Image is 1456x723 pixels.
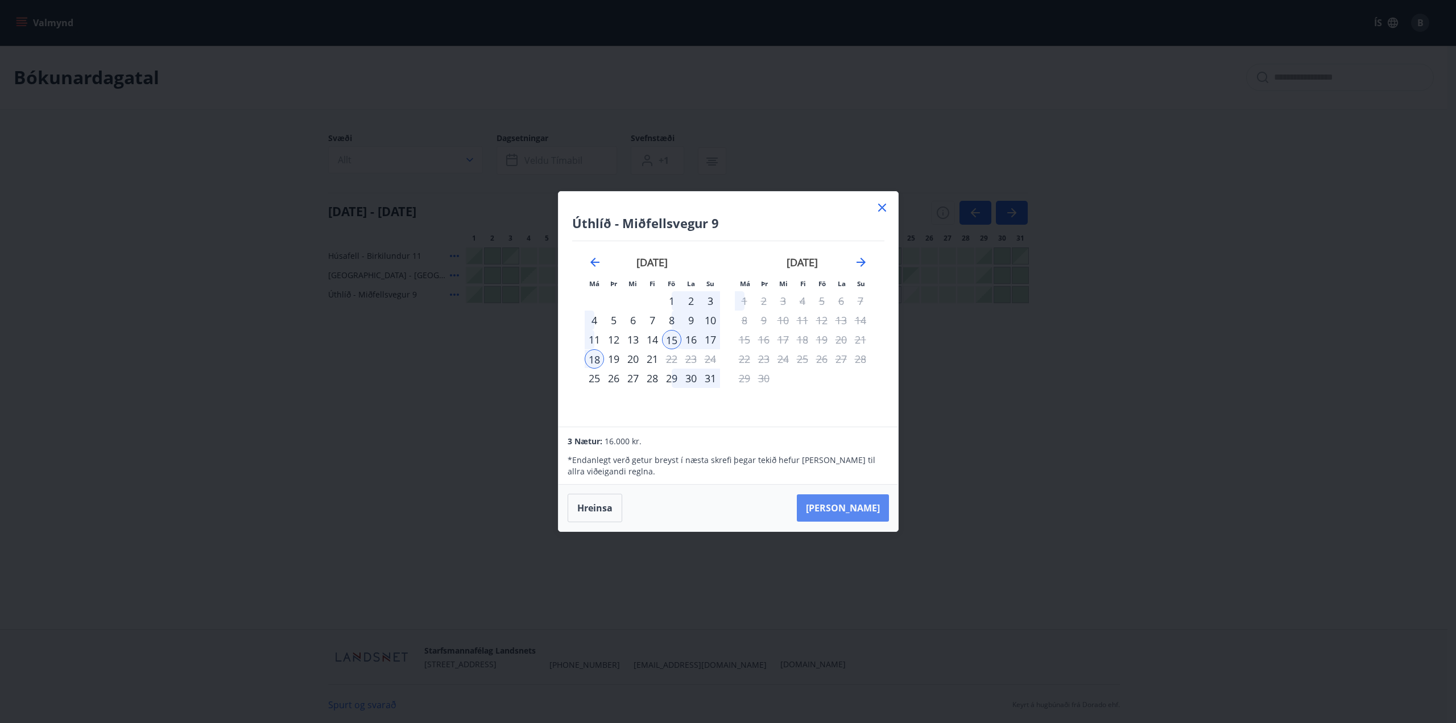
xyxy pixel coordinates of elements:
[701,330,720,349] div: 17
[851,311,870,330] td: Not available. sunnudagur, 14. júní 2026
[604,369,623,388] td: Choose þriðjudagur, 26. maí 2026 as your check-in date. It’s available.
[701,311,720,330] td: Choose sunnudagur, 10. maí 2026 as your check-in date. It’s available.
[773,330,793,349] td: Not available. miðvikudagur, 17. júní 2026
[623,330,643,349] td: Choose miðvikudagur, 13. maí 2026 as your check-in date. It’s available.
[701,369,720,388] div: 31
[643,369,662,388] div: 28
[662,311,681,330] div: 8
[643,330,662,349] td: Choose fimmtudagur, 14. maí 2026 as your check-in date. It’s available.
[681,291,701,311] td: Choose laugardagur, 2. maí 2026 as your check-in date. It’s available.
[568,455,888,477] p: * Endanlegt verð getur breyst í næsta skrefi þegar tekið hefur [PERSON_NAME] til allra viðeigandi...
[604,311,623,330] td: Choose þriðjudagur, 5. maí 2026 as your check-in date. It’s available.
[754,369,773,388] td: Not available. þriðjudagur, 30. júní 2026
[735,369,754,388] td: Not available. mánudagur, 29. júní 2026
[793,311,812,330] td: Not available. fimmtudagur, 11. júní 2026
[623,349,643,369] td: Choose miðvikudagur, 20. maí 2026 as your check-in date. It’s available.
[754,330,773,349] td: Not available. þriðjudagur, 16. júní 2026
[681,330,701,349] div: 16
[812,291,832,311] td: Not available. föstudagur, 5. júní 2026
[681,330,701,349] td: Selected. laugardagur, 16. maí 2026
[687,279,695,288] small: La
[701,330,720,349] td: Selected. sunnudagur, 17. maí 2026
[701,311,720,330] div: 10
[585,369,604,388] td: Choose mánudagur, 25. maí 2026 as your check-in date. It’s available.
[773,291,793,311] td: Not available. miðvikudagur, 3. júní 2026
[585,330,604,349] div: 11
[610,279,617,288] small: Þr
[832,291,851,311] td: Not available. laugardagur, 6. júní 2026
[589,279,599,288] small: Má
[735,349,754,369] td: Not available. mánudagur, 22. júní 2026
[585,369,604,388] div: Aðeins innritun í boði
[585,311,604,330] td: Choose mánudagur, 4. maí 2026 as your check-in date. It’s available.
[793,349,812,369] td: Not available. fimmtudagur, 25. júní 2026
[636,255,668,269] strong: [DATE]
[623,311,643,330] td: Choose miðvikudagur, 6. maí 2026 as your check-in date. It’s available.
[681,311,701,330] td: Choose laugardagur, 9. maí 2026 as your check-in date. It’s available.
[643,311,662,330] div: 7
[701,291,720,311] td: Choose sunnudagur, 3. maí 2026 as your check-in date. It’s available.
[832,349,851,369] td: Not available. laugardagur, 27. júní 2026
[681,349,701,369] td: Not available. laugardagur, 23. maí 2026
[681,291,701,311] div: 2
[643,369,662,388] td: Choose fimmtudagur, 28. maí 2026 as your check-in date. It’s available.
[681,369,701,388] div: 30
[793,291,812,311] td: Not available. fimmtudagur, 4. júní 2026
[735,311,754,330] td: Not available. mánudagur, 8. júní 2026
[572,214,884,232] h4: Úthlíð - Miðfellsvegur 9
[585,311,604,330] div: 4
[585,349,604,369] td: Selected as end date. mánudagur, 18. maí 2026
[754,291,773,311] td: Not available. þriðjudagur, 2. júní 2026
[773,349,793,369] td: Not available. miðvikudagur, 24. júní 2026
[818,279,826,288] small: Fö
[854,255,868,269] div: Move forward to switch to the next month.
[797,494,889,522] button: [PERSON_NAME]
[623,349,643,369] div: 20
[568,494,622,522] button: Hreinsa
[701,369,720,388] td: Choose sunnudagur, 31. maí 2026 as your check-in date. It’s available.
[662,291,681,311] div: 1
[623,369,643,388] td: Choose miðvikudagur, 27. maí 2026 as your check-in date. It’s available.
[735,291,754,311] td: Choose mánudagur, 1. júní 2026 as your check-in date. It’s available.
[662,330,681,349] div: 15
[706,279,714,288] small: Su
[568,436,602,447] span: 3 Nætur:
[604,349,623,369] div: 19
[662,291,681,311] td: Choose föstudagur, 1. maí 2026 as your check-in date. It’s available.
[585,349,604,369] div: 18
[604,349,623,369] td: Choose þriðjudagur, 19. maí 2026 as your check-in date. It’s available.
[604,369,623,388] div: 26
[643,311,662,330] td: Choose fimmtudagur, 7. maí 2026 as your check-in date. It’s available.
[787,255,818,269] strong: [DATE]
[701,349,720,369] td: Not available. sunnudagur, 24. maí 2026
[754,311,773,330] td: Not available. þriðjudagur, 9. júní 2026
[572,241,884,413] div: Calendar
[754,349,773,369] td: Not available. þriðjudagur, 23. júní 2026
[662,330,681,349] td: Selected as start date. föstudagur, 15. maí 2026
[662,311,681,330] td: Choose föstudagur, 8. maí 2026 as your check-in date. It’s available.
[773,311,793,330] td: Not available. miðvikudagur, 10. júní 2026
[681,311,701,330] div: 9
[681,369,701,388] td: Choose laugardagur, 30. maí 2026 as your check-in date. It’s available.
[604,311,623,330] div: 5
[761,279,768,288] small: Þr
[851,349,870,369] td: Not available. sunnudagur, 28. júní 2026
[838,279,846,288] small: La
[735,291,754,311] div: Aðeins útritun í boði
[851,330,870,349] td: Not available. sunnudagur, 21. júní 2026
[662,369,681,388] td: Choose föstudagur, 29. maí 2026 as your check-in date. It’s available.
[623,311,643,330] div: 6
[623,369,643,388] div: 27
[628,279,637,288] small: Mi
[793,330,812,349] td: Not available. fimmtudagur, 18. júní 2026
[643,330,662,349] div: 14
[800,279,806,288] small: Fi
[735,330,754,349] td: Not available. mánudagur, 15. júní 2026
[857,279,865,288] small: Su
[662,349,681,369] td: Choose föstudagur, 22. maí 2026 as your check-in date. It’s available.
[585,330,604,349] td: Choose mánudagur, 11. maí 2026 as your check-in date. It’s available.
[662,349,681,369] div: Aðeins útritun í boði
[832,311,851,330] td: Not available. laugardagur, 13. júní 2026
[662,369,681,388] div: 29
[701,291,720,311] div: 3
